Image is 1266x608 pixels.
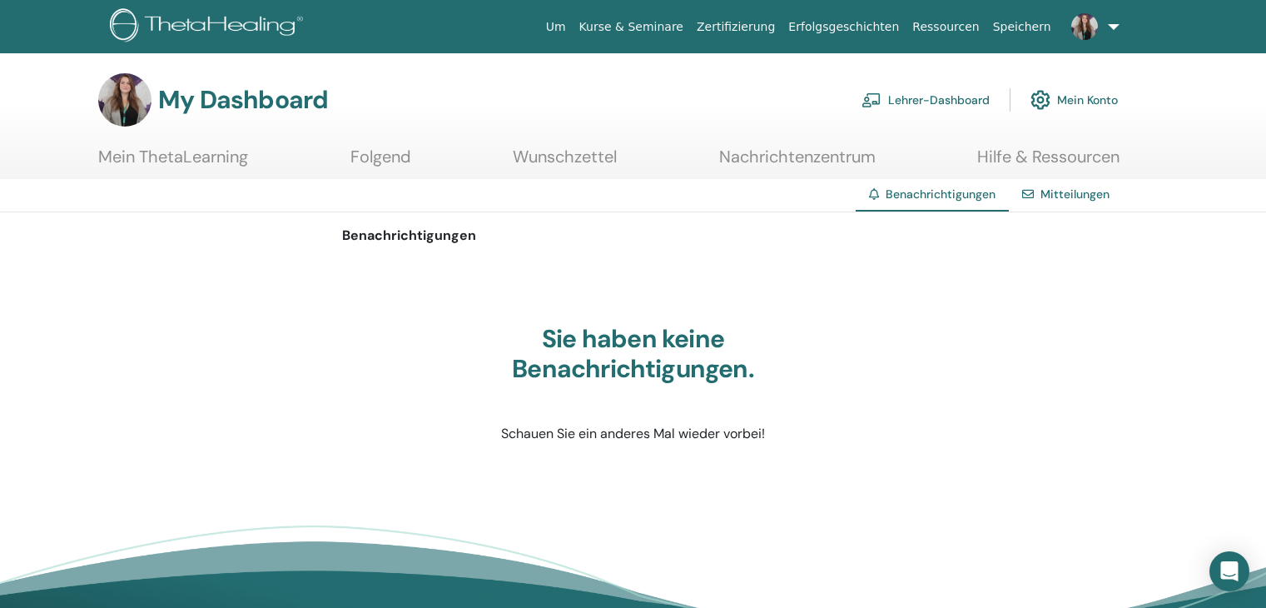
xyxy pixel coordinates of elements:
[98,147,248,179] a: Mein ThetaLearning
[342,226,925,246] p: Benachrichtigungen
[425,324,842,384] h3: Sie haben keine Benachrichtigungen.
[1209,551,1249,591] div: Open Intercom Messenger
[861,82,990,118] a: Lehrer-Dashboard
[977,147,1120,179] a: Hilfe & Ressourcen
[986,12,1058,42] a: Speichern
[513,147,617,179] a: Wunschzettel
[110,8,309,46] img: logo.png
[158,85,328,115] h3: My Dashboard
[886,187,995,202] span: Benachrichtigungen
[1040,187,1110,202] a: Mitteilungen
[1030,82,1118,118] a: Mein Konto
[690,12,782,42] a: Zertifizierung
[906,12,985,42] a: Ressourcen
[350,147,411,179] a: Folgend
[98,73,151,127] img: default.jpg
[539,12,573,42] a: Um
[861,92,881,107] img: chalkboard-teacher.svg
[719,147,876,179] a: Nachrichtenzentrum
[782,12,906,42] a: Erfolgsgeschichten
[573,12,690,42] a: Kurse & Seminare
[425,424,842,444] p: Schauen Sie ein anderes Mal wieder vorbei!
[1071,13,1098,40] img: default.jpg
[1030,86,1050,114] img: cog.svg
